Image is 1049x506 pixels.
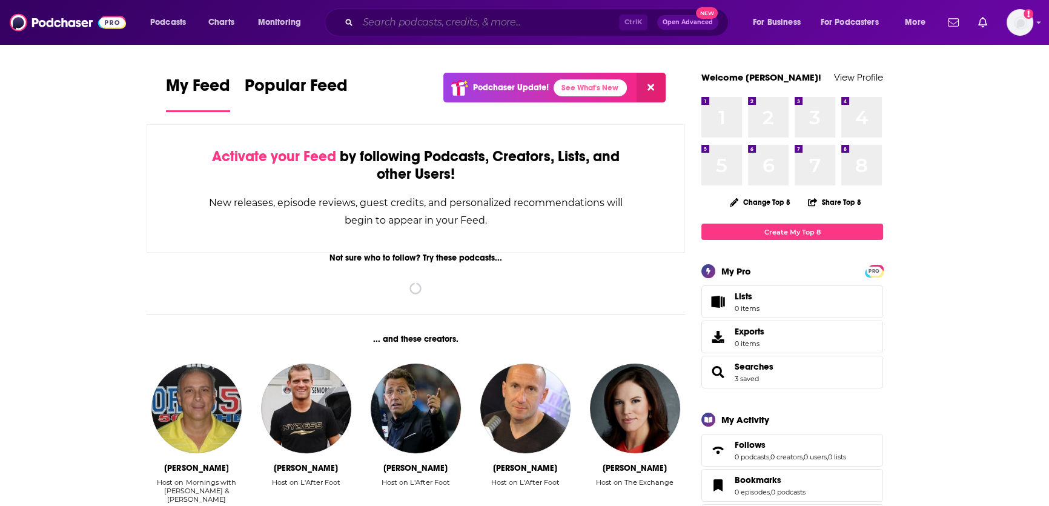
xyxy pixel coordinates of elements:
[701,72,821,83] a: Welcome [PERSON_NAME]!
[147,478,247,504] div: Host on Mornings with Greg & Eli
[905,14,925,31] span: More
[735,304,759,313] span: 0 items
[596,478,673,487] div: Host on The Exchange
[735,474,806,485] a: Bookmarks
[596,478,673,504] div: Host on The Exchange
[735,339,764,348] span: 0 items
[663,19,713,25] span: Open Advanced
[828,453,846,461] a: 0 lists
[701,224,883,240] a: Create My Top 8
[735,375,759,383] a: 3 saved
[735,453,769,461] a: 0 podcasts
[973,12,992,33] a: Show notifications dropdown
[813,13,896,32] button: open menu
[943,12,964,33] a: Show notifications dropdown
[590,364,680,453] img: Kelly Evans
[735,326,764,337] span: Exports
[706,477,730,494] a: Bookmarks
[603,463,667,473] div: Kelly Evans
[701,434,883,467] span: Follows
[200,13,242,32] a: Charts
[382,478,450,504] div: Host on L'After Foot
[151,364,241,453] img: Greg Gaston
[147,334,685,344] div: ... and these creators.
[1007,9,1033,36] img: User Profile
[142,13,202,32] button: open menu
[358,13,619,32] input: Search podcasts, credits, & more...
[696,7,718,19] span: New
[804,453,827,461] a: 0 users
[147,253,685,263] div: Not sure who to follow? Try these podcasts...
[735,474,781,485] span: Bookmarks
[147,478,247,504] div: Host on Mornings with [PERSON_NAME] & [PERSON_NAME]
[744,13,816,32] button: open menu
[706,442,730,459] a: Follows
[336,8,740,36] div: Search podcasts, credits, & more...
[274,463,338,473] div: Jerome Rothen
[701,285,883,318] a: Lists
[701,321,883,353] a: Exports
[896,13,941,32] button: open menu
[827,453,828,461] span: ,
[721,414,769,425] div: My Activity
[166,75,230,103] span: My Feed
[261,364,351,453] img: Jerome Rothen
[1007,9,1033,36] button: Show profile menu
[821,14,879,31] span: For Podcasters
[164,463,228,473] div: Greg Gaston
[1024,9,1033,19] svg: Add a profile image
[753,14,801,31] span: For Business
[272,478,340,487] div: Host on L'After Foot
[208,148,624,183] div: by following Podcasts, Creators, Lists, and other Users!
[473,82,549,93] p: Podchaser Update!
[735,291,759,302] span: Lists
[735,439,766,450] span: Follows
[619,15,647,30] span: Ctrl K
[166,75,230,112] a: My Feed
[721,265,751,277] div: My Pro
[770,488,771,496] span: ,
[807,190,862,214] button: Share Top 8
[208,14,234,31] span: Charts
[554,79,627,96] a: See What's New
[493,463,557,473] div: Gilbert Brisbois
[701,356,883,388] span: Searches
[771,488,806,496] a: 0 podcasts
[735,439,846,450] a: Follows
[10,11,126,34] img: Podchaser - Follow, Share and Rate Podcasts
[735,291,752,302] span: Lists
[491,478,560,487] div: Host on L'After Foot
[706,328,730,345] span: Exports
[706,364,730,381] a: Searches
[735,361,773,372] a: Searches
[371,364,460,453] img: Daniel Riolo
[867,267,881,276] span: PRO
[834,72,883,83] a: View Profile
[701,469,883,502] span: Bookmarks
[802,453,804,461] span: ,
[770,453,802,461] a: 0 creators
[480,364,570,453] img: Gilbert Brisbois
[706,293,730,310] span: Lists
[657,15,718,30] button: Open AdvancedNew
[867,266,881,275] a: PRO
[769,453,770,461] span: ,
[491,478,560,504] div: Host on L'After Foot
[1007,9,1033,36] span: Logged in as vivianamoreno
[723,195,798,210] button: Change Top 8
[208,194,624,229] div: New releases, episode reviews, guest credits, and personalized recommendations will begin to appe...
[383,463,448,473] div: Daniel Riolo
[245,75,348,103] span: Popular Feed
[212,147,336,165] span: Activate your Feed
[382,478,450,487] div: Host on L'After Foot
[250,13,317,32] button: open menu
[272,478,340,504] div: Host on L'After Foot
